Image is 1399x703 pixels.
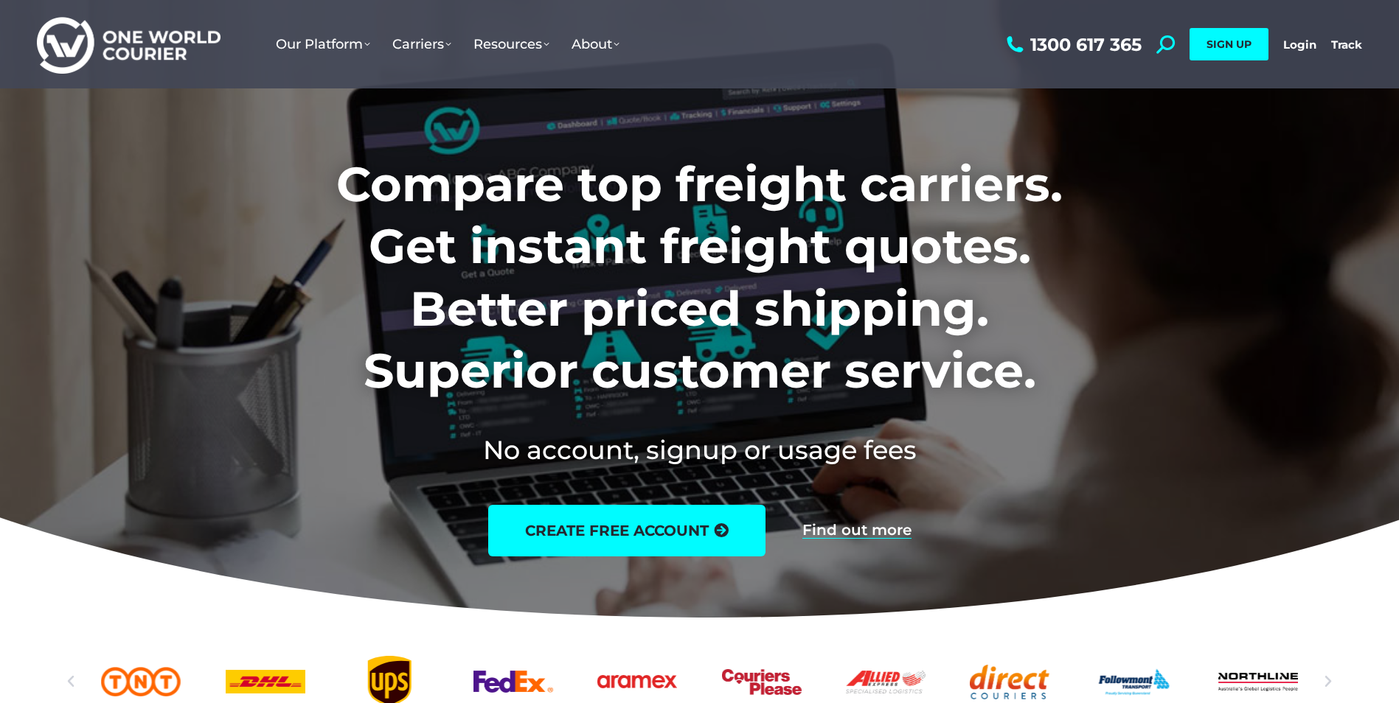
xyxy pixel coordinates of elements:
a: 1300 617 365 [1003,35,1142,54]
span: Resources [473,36,549,52]
a: SIGN UP [1190,28,1268,60]
a: Track [1331,38,1362,52]
a: Find out more [802,522,912,539]
span: Carriers [392,36,451,52]
span: Our Platform [276,36,370,52]
a: create free account [488,505,766,556]
span: SIGN UP [1207,38,1252,51]
a: Login [1283,38,1316,52]
span: About [572,36,619,52]
a: Carriers [381,21,462,67]
h1: Compare top freight carriers. Get instant freight quotes. Better priced shipping. Superior custom... [239,153,1160,402]
a: Resources [462,21,560,67]
img: One World Courier [37,15,221,74]
a: About [560,21,631,67]
a: Our Platform [265,21,381,67]
h2: No account, signup or usage fees [239,432,1160,468]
